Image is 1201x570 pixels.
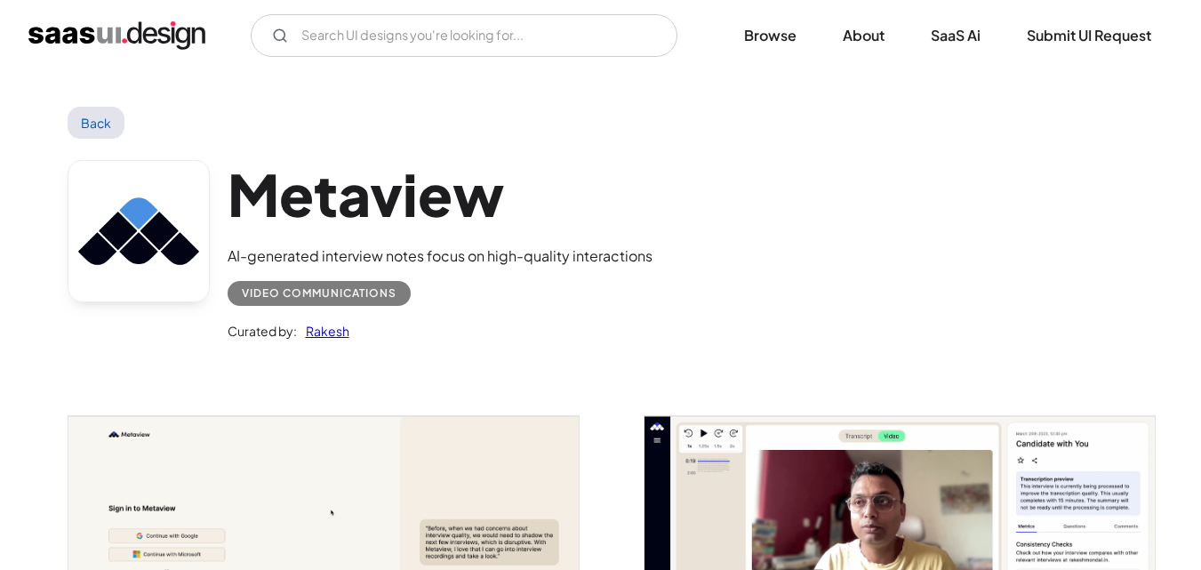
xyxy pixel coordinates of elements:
[1005,16,1173,55] a: Submit UI Request
[723,16,818,55] a: Browse
[242,283,396,304] div: Video Communications
[909,16,1002,55] a: SaaS Ai
[68,107,125,139] a: Back
[251,14,677,57] form: Email Form
[228,245,653,267] div: AI-generated interview notes focus on high-quality interactions
[228,160,653,229] h1: Metaview
[251,14,677,57] input: Search UI designs you're looking for...
[821,16,906,55] a: About
[228,320,297,341] div: Curated by:
[297,320,349,341] a: Rakesh
[28,21,205,50] a: home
